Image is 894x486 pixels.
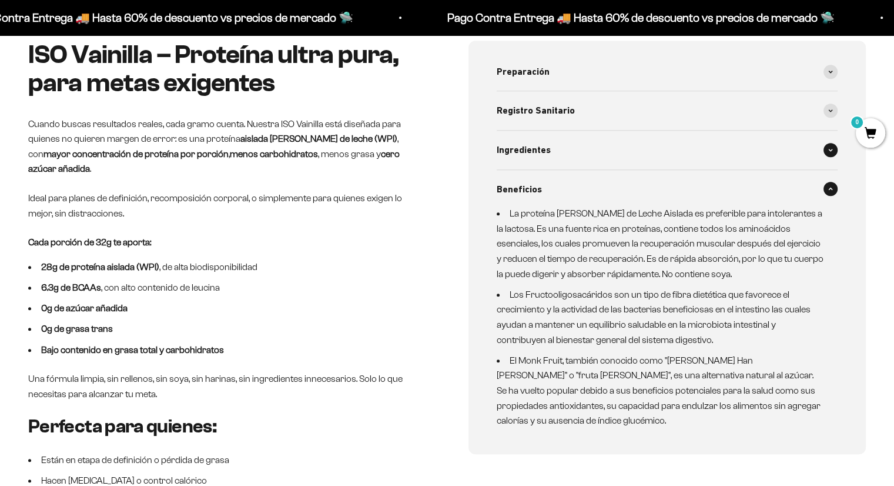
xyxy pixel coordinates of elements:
p: Ideal para planes de definición, recomposición corporal, o simplemente para quienes exigen lo mej... [28,191,426,221]
summary: Registro Sanitario [497,91,838,130]
li: Los Fructooligosacáridos son un tipo de fibra dietética que favorece el crecimiento y la activida... [497,287,824,347]
div: Certificaciones de calidad [14,129,243,150]
p: Para decidirte a comprar este suplemento, ¿qué información específica sobre su pureza, origen o c... [14,19,243,72]
span: Beneficios [497,182,542,197]
strong: 0g de azúcar añadida [41,303,128,313]
h2: ISO Vainilla – Proteína ultra pura, para metas exigentes [28,41,426,98]
strong: Cada porción de 32g te aporta: [28,237,151,247]
li: , con alto contenido de leucina [28,280,426,295]
div: Detalles sobre ingredientes "limpios" [14,82,243,103]
div: País de origen de ingredientes [14,106,243,127]
li: Están en etapa de definición o pérdida de grasa [28,452,426,468]
p: Cuando buscas resultados reales, cada gramo cuenta. Nuestra ISO Vainilla está diseñada para quien... [28,116,426,177]
span: Enviar [193,203,242,223]
summary: Ingredientes [497,131,838,169]
strong: 0g de grasa trans [41,324,113,334]
span: Registro Sanitario [497,103,575,118]
strong: 28g de proteína aislada (WPI) [41,262,159,272]
summary: Beneficios [497,170,838,209]
strong: mayor concentración de proteína por porción [43,149,229,159]
button: Enviar [192,203,243,223]
strong: menos carbohidratos [230,149,318,159]
a: 0 [856,128,885,141]
mark: 0 [850,115,864,129]
strong: Perfecta para quienes: [28,416,216,437]
li: La proteína [PERSON_NAME] de Leche Aislada es preferible para intolerantes a la lactosa. Es una f... [497,206,824,281]
input: Otra (por favor especifica) [39,177,242,197]
strong: 6.3g de BCAAs [41,282,101,292]
span: Preparación [497,64,550,79]
li: , de alta biodisponibilidad [28,259,426,275]
div: Comparativa con otros productos similares [14,153,243,174]
p: Pago Contra Entrega 🚚 Hasta 60% de descuento vs precios de mercado 🛸 [438,8,826,27]
p: Una fórmula limpia, sin rellenos, sin soya, sin harinas, sin ingredientes innecesarios. Solo lo q... [28,371,426,401]
strong: aislada [PERSON_NAME] de leche (WPI) [240,134,397,144]
span: Ingredientes [497,142,551,158]
strong: Bajo contenido en grasa total y carbohidratos [41,345,224,355]
li: El Monk Fruit, también conocido como "[PERSON_NAME] Han [PERSON_NAME]" o "fruta [PERSON_NAME]", e... [497,353,824,428]
summary: Preparación [497,52,838,91]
